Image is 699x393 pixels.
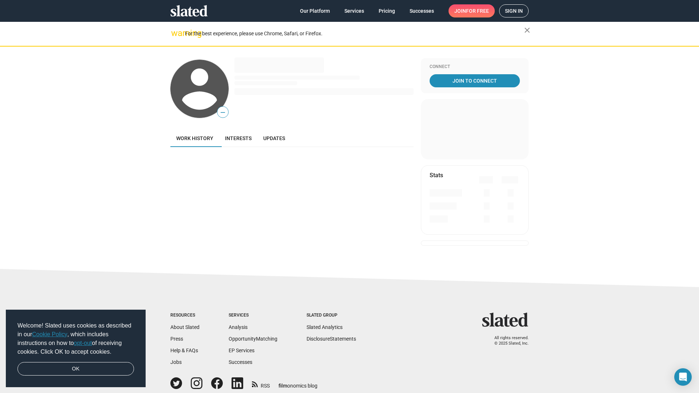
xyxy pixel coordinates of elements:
[263,135,285,141] span: Updates
[170,130,219,147] a: Work history
[185,29,524,39] div: For the best experience, please use Chrome, Safari, or Firefox.
[17,321,134,356] span: Welcome! Slated uses cookies as described in our , which includes instructions on how to of recei...
[32,331,67,337] a: Cookie Policy
[307,324,343,330] a: Slated Analytics
[74,340,92,346] a: opt-out
[404,4,440,17] a: Successes
[229,359,252,365] a: Successes
[176,135,213,141] span: Work history
[170,336,183,342] a: Press
[499,4,529,17] a: Sign in
[217,108,228,117] span: —
[449,4,495,17] a: Joinfor free
[294,4,336,17] a: Our Platform
[674,368,692,386] div: Open Intercom Messenger
[344,4,364,17] span: Services
[6,310,146,388] div: cookieconsent
[339,4,370,17] a: Services
[279,383,287,389] span: film
[466,4,489,17] span: for free
[219,130,257,147] a: Interests
[229,324,248,330] a: Analysis
[170,324,200,330] a: About Slated
[430,171,443,179] mat-card-title: Stats
[430,74,520,87] a: Join To Connect
[229,313,277,318] div: Services
[505,5,523,17] span: Sign in
[170,348,198,353] a: Help & FAQs
[307,313,356,318] div: Slated Group
[171,29,180,37] mat-icon: warning
[229,348,254,353] a: EP Services
[17,362,134,376] a: dismiss cookie message
[307,336,356,342] a: DisclosureStatements
[300,4,330,17] span: Our Platform
[170,359,182,365] a: Jobs
[229,336,277,342] a: OpportunityMatching
[431,74,518,87] span: Join To Connect
[523,26,532,35] mat-icon: close
[410,4,434,17] span: Successes
[373,4,401,17] a: Pricing
[487,336,529,346] p: All rights reserved. © 2025 Slated, Inc.
[170,313,200,318] div: Resources
[252,378,270,389] a: RSS
[430,64,520,70] div: Connect
[279,377,317,389] a: filmonomics blog
[225,135,252,141] span: Interests
[454,4,489,17] span: Join
[379,4,395,17] span: Pricing
[257,130,291,147] a: Updates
